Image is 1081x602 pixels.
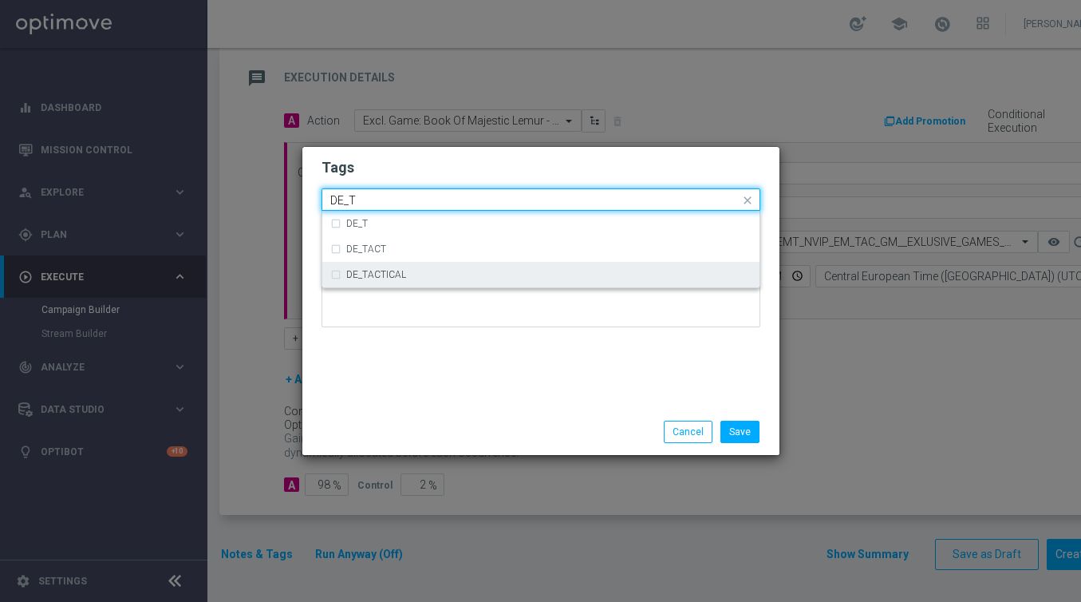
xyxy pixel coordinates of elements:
ng-dropdown-panel: Options list [322,211,760,288]
div: DE_TACTICAL [330,262,752,287]
button: Save [720,421,759,443]
label: DE_T [346,219,368,228]
label: DE_TACTICAL [346,270,406,279]
label: DE_TACT [346,244,386,254]
div: DE_T [330,211,752,236]
div: DE_TACT [330,236,752,262]
h2: Tags [322,158,760,177]
button: Cancel [664,421,712,443]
